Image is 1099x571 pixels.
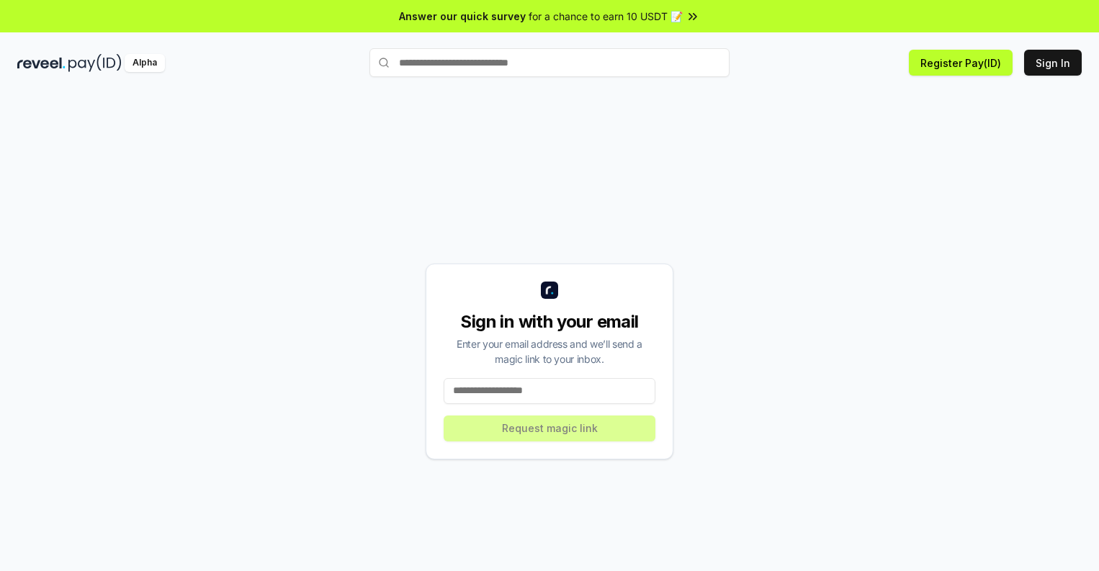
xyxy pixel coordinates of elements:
button: Register Pay(ID) [909,50,1013,76]
span: for a chance to earn 10 USDT 📝 [529,9,683,24]
img: pay_id [68,54,122,72]
div: Sign in with your email [444,310,655,333]
div: Enter your email address and we’ll send a magic link to your inbox. [444,336,655,367]
img: logo_small [541,282,558,299]
img: reveel_dark [17,54,66,72]
span: Answer our quick survey [399,9,526,24]
div: Alpha [125,54,165,72]
button: Sign In [1024,50,1082,76]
